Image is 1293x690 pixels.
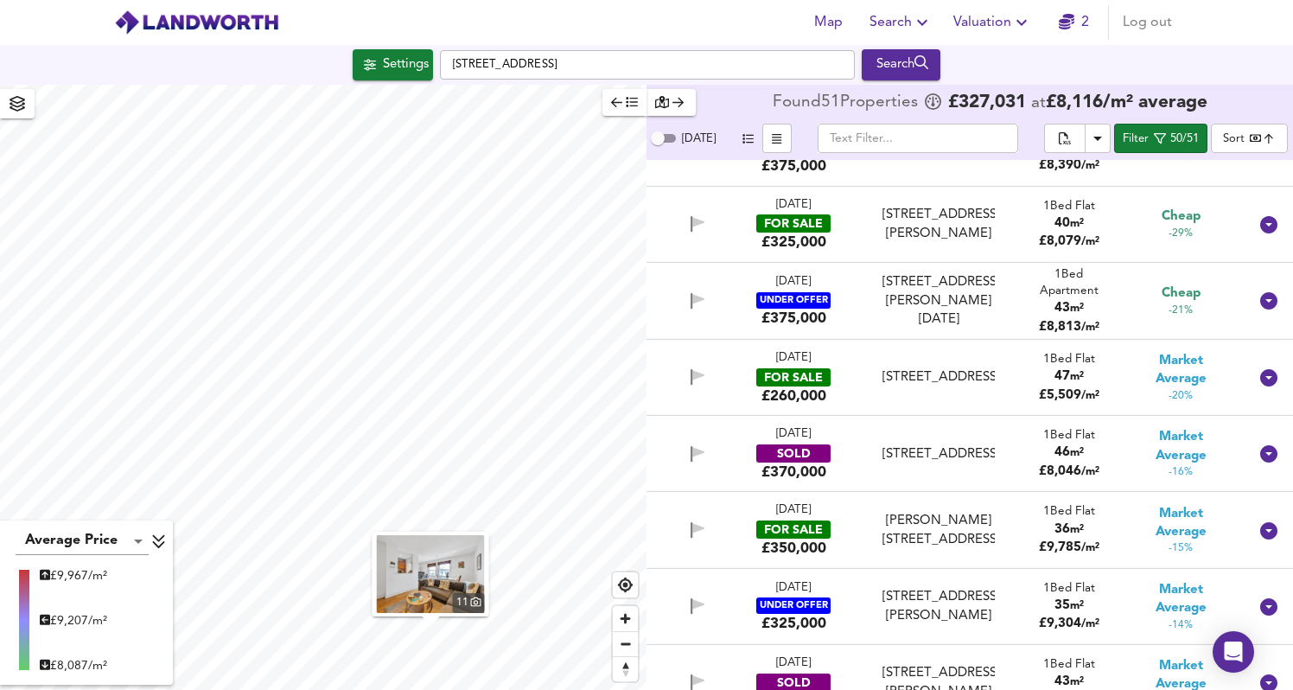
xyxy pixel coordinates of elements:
button: 2 [1046,5,1101,40]
div: FOR SALE [756,368,831,387]
span: Cheap [1162,284,1201,303]
button: Settings [353,49,433,80]
div: £ 8,087/m² [40,657,107,674]
span: / m² [1081,542,1099,553]
span: £ 8,079 [1039,235,1099,248]
div: [DATE] [776,655,811,672]
img: property thumbnail [377,535,485,613]
img: logo [114,10,279,35]
span: Log out [1123,10,1172,35]
div: [DATE]FOR SALE£350,000 [PERSON_NAME][STREET_ADDRESS]1Bed Flat36m²£9,785/m² Market Average-15% [646,492,1293,568]
span: £ 327,031 [948,94,1026,112]
span: 43 [1054,675,1070,688]
div: Run Your Search [862,49,940,80]
div: FOR SALE [756,521,831,539]
span: -14% [1169,618,1193,633]
div: [STREET_ADDRESS][PERSON_NAME] [882,206,994,243]
span: 47 [1054,370,1070,383]
span: Zoom out [613,632,638,656]
span: £ 8,813 [1039,321,1099,334]
div: £325,000 [761,614,826,633]
span: / m² [1081,322,1099,333]
span: £ 8,390 [1039,159,1099,172]
span: -21% [1169,303,1193,318]
span: £ 5,509 [1039,389,1099,402]
span: Market Average [1136,581,1226,618]
span: m² [1070,371,1084,382]
div: Found 51 Propert ies [773,94,922,112]
div: 1 Bed Flat [1039,656,1099,673]
span: at [1031,95,1046,112]
span: / m² [1081,618,1099,629]
input: Text Filter... [818,124,1018,153]
a: 2 [1059,10,1089,35]
button: Download Results [1085,124,1111,153]
button: Zoom out [613,631,638,656]
div: [DATE]SOLD£370,000 [STREET_ADDRESS]1Bed Flat46m²£8,046/m² Market Average-16% [646,416,1293,492]
div: Bramlands Close, Clapham Junction, London, SW11 2LJ [876,368,1001,387]
span: [DATE] [682,133,716,144]
div: [STREET_ADDRESS][PERSON_NAME][DATE] [882,273,994,329]
button: property thumbnail 11 [373,532,489,617]
div: £ 9,967/m² [40,567,107,585]
div: 1 Bed Apartment [1024,266,1114,300]
div: 1 Bed Flat [1039,351,1099,367]
span: Reset bearing to north [613,657,638,681]
button: Valuation [946,5,1039,40]
span: Valuation [953,10,1032,35]
div: Open Intercom Messenger [1213,631,1254,673]
div: [STREET_ADDRESS] [882,368,994,387]
span: 46 [1054,446,1070,459]
div: [DATE] [776,197,811,214]
button: Search [863,5,939,40]
div: Altenburg Gardens, London, SW11 1JL [876,512,1001,549]
span: m² [1070,600,1084,611]
span: Search [869,10,933,35]
span: Find my location [613,572,638,597]
button: Filter50/51 [1114,124,1207,153]
span: -29% [1169,227,1193,241]
div: Filter [1123,130,1149,150]
svg: Show Details [1258,214,1279,235]
div: 50/51 [1170,130,1199,150]
span: -16% [1169,465,1193,480]
span: Market Average [1136,505,1226,542]
span: m² [1070,524,1084,535]
svg: Show Details [1258,521,1279,541]
span: / m² [1081,390,1099,401]
div: £375,000 [761,157,826,176]
svg: Show Details [1258,444,1279,464]
span: Market Average [1136,352,1226,389]
span: £ 9,304 [1039,617,1099,630]
div: St Johns Hill, Battersea, London, SW11 1TN [876,588,1001,625]
div: [DATE]UNDER OFFER£325,000 [STREET_ADDRESS][PERSON_NAME]1Bed Flat35m²£9,304/m² Market Average-14% [646,569,1293,645]
span: m² [1070,218,1084,229]
div: FOR SALE [756,214,831,233]
div: 1 Bed Flat [1039,198,1099,214]
span: £ 9,785 [1039,541,1099,554]
div: [DATE]UNDER OFFER£375,000 [STREET_ADDRESS][PERSON_NAME][DATE]1Bed Apartment43m²£8,813/m² Cheap-21% [646,263,1293,340]
span: / m² [1081,160,1099,171]
div: Sort [1223,131,1245,147]
span: Market Average [1136,428,1226,465]
span: -20% [1169,389,1193,404]
div: Settings [383,54,429,76]
button: Map [800,5,856,40]
div: [PERSON_NAME][STREET_ADDRESS] [882,512,994,549]
span: / m² [1081,236,1099,247]
span: Map [807,10,849,35]
span: 35 [1054,599,1070,612]
div: St Johns Hill, Clapham Junction, London, SW11 [876,206,1001,243]
div: split button [1044,124,1111,153]
div: £ 9,207/m² [40,612,107,629]
span: £ 8,046 [1039,465,1099,478]
div: [DATE] [776,274,811,291]
div: Sort [1211,124,1288,153]
div: 1 Bed Flat [1039,427,1099,444]
div: [DATE] [776,426,811,443]
div: £375,000 [761,309,826,328]
span: £ 8,116 / m² average [1046,93,1207,112]
div: UNDER OFFER [756,292,831,309]
span: 36 [1054,523,1070,536]
button: Search [862,49,940,80]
